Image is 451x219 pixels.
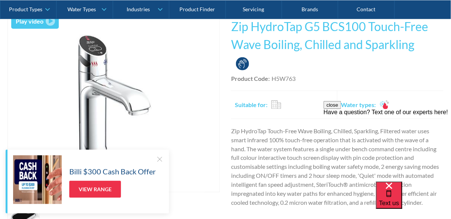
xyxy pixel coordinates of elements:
[9,6,42,12] div: Product Types
[231,75,270,82] strong: Product Code:
[16,17,44,26] div: Play video
[272,74,296,83] div: H5W763
[23,10,205,192] img: Zip HydroTap G5 BCS100 Touch-Free Wave Boiling, Chilled and Sparkling
[69,166,156,177] h5: Billi $300 Cash Back Offer
[69,181,121,198] a: View Range
[11,14,59,29] a: open lightbox
[7,10,220,192] a: open lightbox
[235,100,267,109] h2: Suitable for:
[127,6,150,12] div: Industries
[231,127,444,207] p: Zip HydroTap Touch-Free Wave Boiling, Chilled, Sparkling, Filtered water uses smart infrared 100%...
[68,6,96,12] div: Water Types
[13,155,62,204] img: Billi $300 Cash Back Offer
[341,100,376,109] h2: Water types:
[324,101,451,191] iframe: podium webchat widget prompt
[231,18,444,54] h1: Zip HydroTap G5 BCS100 Touch-Free Wave Boiling, Chilled and Sparkling
[376,182,451,219] iframe: podium webchat widget bubble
